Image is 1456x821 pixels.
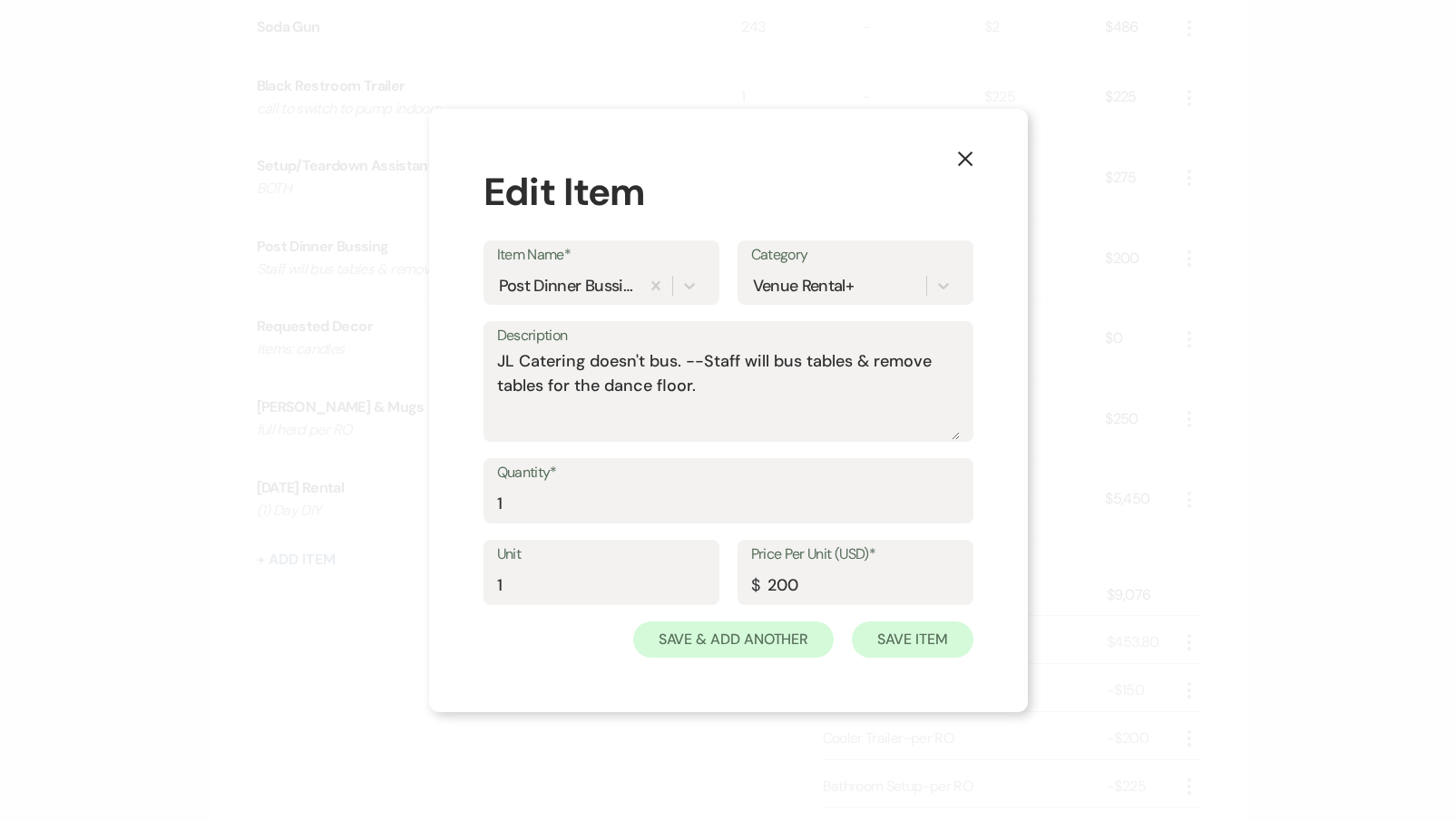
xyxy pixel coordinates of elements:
div: Venue Rental+ [753,274,855,298]
label: Category [751,242,960,269]
button: Save & Add Another [633,621,835,658]
button: Save Item [852,621,972,658]
label: Description [497,323,960,349]
label: Quantity* [497,460,960,486]
label: Item Name* [497,242,706,269]
div: Post Dinner Bussing [499,274,634,298]
label: Unit [497,542,706,568]
div: Edit Item [484,163,973,220]
div: $ [751,573,759,598]
label: Price Per Unit (USD)* [751,542,960,568]
textarea: JL Catering doesn't bus. --Staff will bus tables & remove tables for the dance floor. [497,349,960,440]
